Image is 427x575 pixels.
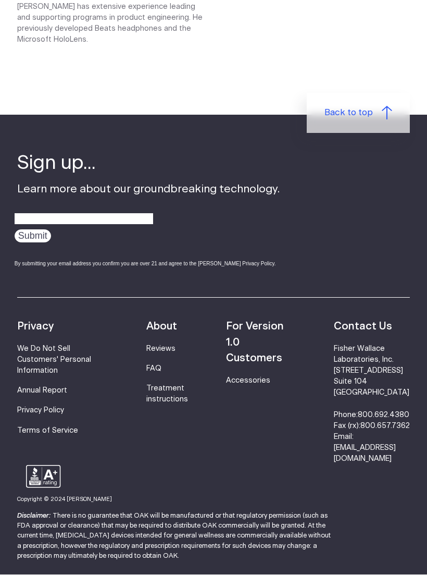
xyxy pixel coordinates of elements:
[15,260,280,268] div: By submitting your email address you confirm you are over 21 and agree to the [PERSON_NAME] Priva...
[17,427,78,435] a: Terms of Service
[360,423,410,430] a: 800.657.7362
[146,346,175,353] a: Reviews
[334,322,392,332] strong: Contact Us
[226,322,284,364] strong: For Version 1.0 Customers
[17,387,67,395] a: Annual Report
[334,445,396,463] a: [EMAIL_ADDRESS][DOMAIN_NAME]
[307,93,410,133] a: Back to top
[15,230,51,243] input: Submit
[358,412,409,419] a: 800.692.4380
[324,106,373,120] span: Back to top
[17,322,54,332] strong: Privacy
[334,344,410,466] li: Fisher Wallace Laboratories, Inc. [STREET_ADDRESS] Suite 104 [GEOGRAPHIC_DATA] Phone: Fax (rx): E...
[17,151,280,277] div: Learn more about our groundbreaking technology.
[17,511,336,561] p: There is no guarantee that OAK will be manufactured or that regulatory permission (such as FDA ap...
[146,385,188,403] a: Treatment instructions
[146,322,177,332] strong: About
[17,497,112,503] small: Copyright © 2024 [PERSON_NAME]
[17,151,280,177] h4: Sign up...
[226,377,270,385] a: Accessories
[17,407,64,414] a: Privacy Policy
[17,346,91,375] a: We Do Not Sell Customers' Personal Information
[146,365,161,373] a: FAQ
[17,513,51,520] strong: Disclaimer:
